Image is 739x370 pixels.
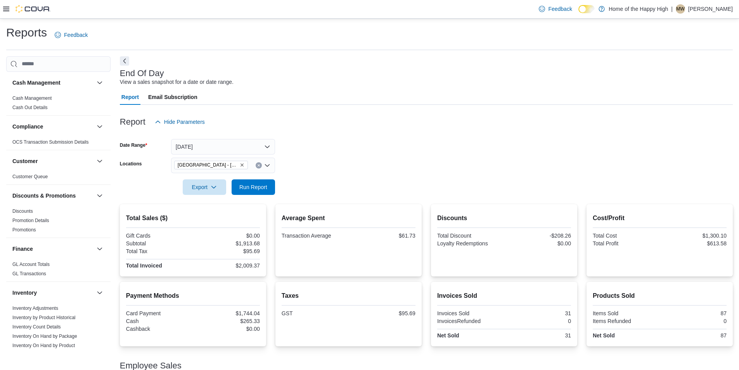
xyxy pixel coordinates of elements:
h3: Finance [12,245,33,253]
div: 87 [661,310,727,316]
div: Cashback [126,326,192,332]
a: Feedback [536,1,575,17]
button: Discounts & Promotions [12,192,93,200]
p: | [671,4,673,14]
span: Hide Parameters [164,118,205,126]
button: Inventory [95,288,104,297]
span: Promotion Details [12,217,49,224]
h3: Discounts & Promotions [12,192,76,200]
button: Customer [12,157,93,165]
div: 31 [505,332,571,339]
img: Cova [16,5,50,13]
button: Clear input [256,162,262,168]
button: Finance [12,245,93,253]
a: GL Transactions [12,271,46,276]
div: $2,009.37 [194,262,260,269]
span: Dark Mode [578,13,579,14]
a: Promotion Details [12,218,49,223]
div: Invoices Sold [437,310,503,316]
a: Inventory Adjustments [12,306,58,311]
div: Items Refunded [593,318,658,324]
span: Feedback [548,5,572,13]
h2: Products Sold [593,291,727,301]
strong: Total Invoiced [126,262,162,269]
h2: Payment Methods [126,291,260,301]
h3: Report [120,117,145,127]
button: Cash Management [95,78,104,87]
div: Card Payment [126,310,192,316]
h2: Total Sales ($) [126,214,260,223]
button: Discounts & Promotions [95,191,104,200]
h2: Discounts [437,214,571,223]
h2: Cost/Profit [593,214,727,223]
div: Total Tax [126,248,192,254]
span: Inventory Count Details [12,324,61,330]
span: Inventory by Product Historical [12,314,76,321]
div: $95.69 [350,310,415,316]
div: $0.00 [505,240,571,247]
label: Locations [120,161,142,167]
button: Open list of options [264,162,270,168]
button: Compliance [12,123,93,130]
span: [GEOGRAPHIC_DATA] - [GEOGRAPHIC_DATA] - Fire & Flower [178,161,238,169]
div: Cash [126,318,192,324]
div: 0 [661,318,727,324]
div: GST [282,310,347,316]
div: -$208.26 [505,233,571,239]
button: Finance [95,244,104,254]
span: MW [676,4,684,14]
h2: Invoices Sold [437,291,571,301]
div: InvoicesRefunded [437,318,503,324]
a: Inventory On Hand by Package [12,334,77,339]
span: GL Transactions [12,271,46,277]
div: Compliance [6,137,111,150]
div: $1,744.04 [194,310,260,316]
a: Promotions [12,227,36,233]
span: Customer Queue [12,174,48,180]
div: $265.33 [194,318,260,324]
h2: Average Spent [282,214,415,223]
p: [PERSON_NAME] [688,4,733,14]
a: Discounts [12,208,33,214]
div: $1,913.68 [194,240,260,247]
a: OCS Transaction Submission Details [12,139,89,145]
h2: Taxes [282,291,415,301]
button: Remove Sherwood Park - Baseline Road - Fire & Flower from selection in this group [240,163,244,167]
div: 31 [505,310,571,316]
p: Home of the Happy High [609,4,668,14]
button: Run Report [232,179,275,195]
div: $613.58 [661,240,727,247]
button: Next [120,56,129,66]
div: View a sales snapshot for a date or date range. [120,78,234,86]
label: Date Range [120,142,147,148]
span: Run Report [239,183,267,191]
a: GL Account Totals [12,262,50,267]
span: Email Subscription [148,89,197,105]
span: Cash Management [12,95,52,101]
div: $0.00 [194,326,260,332]
input: Dark Mode [578,5,595,13]
strong: Net Sold [437,332,459,339]
button: Hide Parameters [152,114,208,130]
span: Feedback [64,31,88,39]
div: $1,300.10 [661,233,727,239]
div: Subtotal [126,240,192,247]
h3: Compliance [12,123,43,130]
div: Cash Management [6,94,111,115]
span: Cash Out Details [12,104,48,111]
a: Inventory Count Details [12,324,61,330]
button: Export [183,179,226,195]
div: 87 [661,332,727,339]
span: Sherwood Park - Baseline Road - Fire & Flower [174,161,248,169]
button: Inventory [12,289,93,297]
h3: Customer [12,157,38,165]
strong: Net Sold [593,332,615,339]
div: Loyalty Redemptions [437,240,503,247]
span: Promotions [12,227,36,233]
span: Report [121,89,139,105]
button: [DATE] [171,139,275,155]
